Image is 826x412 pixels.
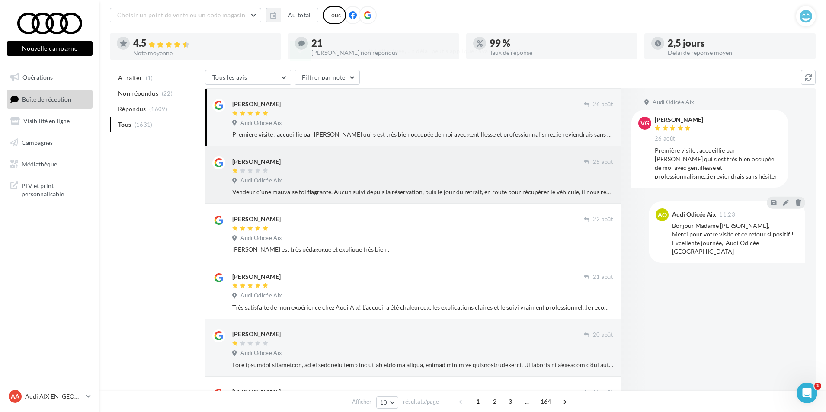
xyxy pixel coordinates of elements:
[537,395,555,409] span: 164
[11,392,19,401] span: AA
[22,139,53,146] span: Campagnes
[5,112,94,130] a: Visibilité en ligne
[593,101,613,109] span: 26 août
[232,330,281,339] div: [PERSON_NAME]
[110,8,261,22] button: Choisir un point de vente ou un code magasin
[22,160,57,167] span: Médiathèque
[232,303,613,312] div: Très satisfaite de mon expérience chez Audi Aix! L’accueil a été chaleureux, les explications cla...
[376,396,398,409] button: 10
[655,135,675,143] span: 26 août
[655,146,781,181] div: Première visite , accueillie par [PERSON_NAME] qui s est très bien occupée de moi avec gentilless...
[281,8,318,22] button: Au total
[5,155,94,173] a: Médiathèque
[205,70,291,85] button: Tous les avis
[25,392,83,401] p: Audi AIX EN [GEOGRAPHIC_DATA]
[5,134,94,152] a: Campagnes
[380,399,387,406] span: 10
[240,349,282,357] span: Audi Odicée Aix
[22,180,89,198] span: PLV et print personnalisable
[593,389,613,396] span: 19 août
[118,89,158,98] span: Non répondus
[797,383,817,403] iframe: Intercom live chat
[672,211,716,217] div: Audi Odicée Aix
[133,38,274,48] div: 4.5
[593,216,613,224] span: 22 août
[490,38,631,48] div: 99 %
[295,70,360,85] button: Filtrer par note
[118,73,142,82] span: A traiter
[22,95,71,102] span: Boîte de réception
[5,90,94,109] a: Boîte de réception
[240,177,282,185] span: Audi Odicée Aix
[655,117,703,123] div: [PERSON_NAME]
[719,212,735,217] span: 11:23
[232,245,613,254] div: [PERSON_NAME] est très pédagogue et explique très bien .
[668,50,809,56] div: Délai de réponse moyen
[118,105,146,113] span: Répondus
[22,73,53,81] span: Opérations
[311,38,452,48] div: 21
[593,331,613,339] span: 20 août
[488,395,502,409] span: 2
[471,395,485,409] span: 1
[232,130,613,139] div: Première visite , accueillie par [PERSON_NAME] qui s est très bien occupée de moi avec gentilless...
[290,41,536,61] div: La réponse a bien été effectuée, un délai peut s’appliquer avant la diffusion.
[240,119,282,127] span: Audi Odicée Aix
[266,8,318,22] button: Au total
[232,215,281,224] div: [PERSON_NAME]
[240,292,282,300] span: Audi Odicée Aix
[232,387,281,396] div: [PERSON_NAME]
[162,90,173,97] span: (22)
[323,6,346,24] div: Tous
[593,273,613,281] span: 21 août
[232,157,281,166] div: [PERSON_NAME]
[403,398,439,406] span: résultats/page
[212,73,247,81] span: Tous les avis
[7,41,93,56] button: Nouvelle campagne
[7,388,93,405] a: AA Audi AIX EN [GEOGRAPHIC_DATA]
[520,395,534,409] span: ...
[5,68,94,86] a: Opérations
[232,272,281,281] div: [PERSON_NAME]
[149,105,167,112] span: (1609)
[5,176,94,202] a: PLV et print personnalisable
[668,38,809,48] div: 2,5 jours
[117,11,245,19] span: Choisir un point de vente ou un code magasin
[640,119,649,128] span: vG
[653,99,694,106] span: Audi Odicée Aix
[352,398,371,406] span: Afficher
[23,117,70,125] span: Visibilité en ligne
[593,158,613,166] span: 25 août
[133,50,274,56] div: Note moyenne
[232,188,613,196] div: Vendeur d'une mauvaise foi flagrante. Aucun suivi depuis la réservation, puis le jour du retrait,...
[232,100,281,109] div: [PERSON_NAME]
[503,395,517,409] span: 3
[232,361,613,369] div: Lore ipsumdol sitametcon, ad el seddoeiu temp inc utlab etdo ma aliqua, enimad minim ve quisnostr...
[658,211,667,219] span: AO
[490,50,631,56] div: Taux de réponse
[240,234,282,242] span: Audi Odicée Aix
[146,74,153,81] span: (1)
[814,383,821,390] span: 1
[672,221,798,256] div: Bonjour Madame [PERSON_NAME], Merci pour votre visite et ce retour si positif ! Excellente journé...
